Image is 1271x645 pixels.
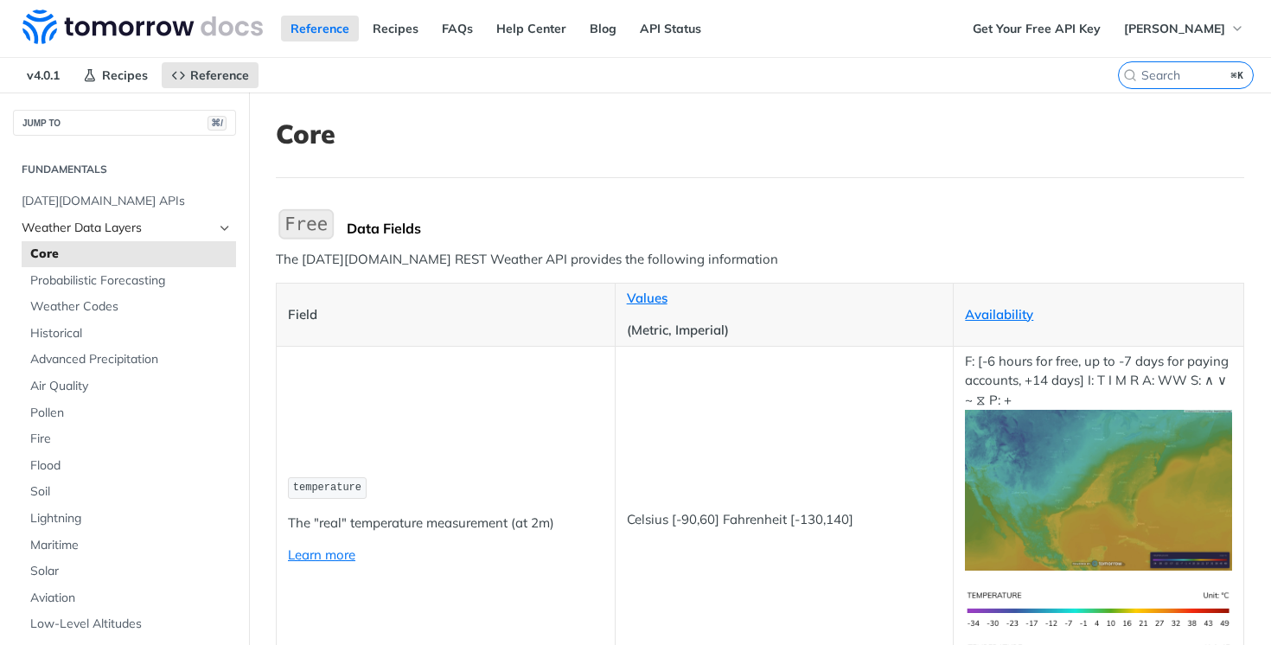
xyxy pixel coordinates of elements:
[22,268,236,294] a: Probabilistic Forecasting
[276,250,1244,270] p: The [DATE][DOMAIN_NAME] REST Weather API provides the following information
[22,10,263,44] img: Tomorrow.io Weather API Docs
[13,215,236,241] a: Weather Data LayersHide subpages for Weather Data Layers
[22,241,236,267] a: Core
[30,298,232,316] span: Weather Codes
[965,306,1033,322] a: Availability
[30,457,232,475] span: Flood
[30,405,232,422] span: Pollen
[1124,21,1225,36] span: [PERSON_NAME]
[627,321,942,341] p: (Metric, Imperial)
[22,294,236,320] a: Weather Codes
[30,431,232,448] span: Fire
[13,110,236,136] button: JUMP TO⌘/
[30,272,232,290] span: Probabilistic Forecasting
[963,16,1110,42] a: Get Your Free API Key
[281,16,359,42] a: Reference
[487,16,576,42] a: Help Center
[22,374,236,399] a: Air Quality
[218,221,232,235] button: Hide subpages for Weather Data Layers
[17,62,69,88] span: v4.0.1
[630,16,711,42] a: API Status
[30,537,232,554] span: Maritime
[162,62,259,88] a: Reference
[30,563,232,580] span: Solar
[22,321,236,347] a: Historical
[30,483,232,501] span: Soil
[1227,67,1249,84] kbd: ⌘K
[22,585,236,611] a: Aviation
[73,62,157,88] a: Recipes
[293,482,361,494] span: temperature
[276,118,1244,150] h1: Core
[288,305,604,325] p: Field
[363,16,428,42] a: Recipes
[22,533,236,559] a: Maritime
[22,506,236,532] a: Lightning
[22,426,236,452] a: Fire
[1115,16,1254,42] button: [PERSON_NAME]
[347,220,1244,237] div: Data Fields
[432,16,482,42] a: FAQs
[30,378,232,395] span: Air Quality
[288,514,604,533] p: The "real" temperature measurement (at 2m)
[288,546,355,563] a: Learn more
[30,510,232,527] span: Lightning
[965,600,1232,616] span: Expand image
[30,590,232,607] span: Aviation
[102,67,148,83] span: Recipes
[30,351,232,368] span: Advanced Precipitation
[30,325,232,342] span: Historical
[22,479,236,505] a: Soil
[30,616,232,633] span: Low-Level Altitudes
[627,510,942,530] p: Celsius [-90,60] Fahrenheit [-130,140]
[13,188,236,214] a: [DATE][DOMAIN_NAME] APIs
[208,116,227,131] span: ⌘/
[13,162,236,177] h2: Fundamentals
[1123,68,1137,82] svg: Search
[30,246,232,263] span: Core
[22,611,236,637] a: Low-Level Altitudes
[22,559,236,584] a: Solar
[22,453,236,479] a: Flood
[965,352,1232,571] p: F: [-6 hours for free, up to -7 days for paying accounts, +14 days] I: T I M R A: WW S: ∧ ∨ ~ ⧖ P: +
[965,481,1232,497] span: Expand image
[22,193,232,210] span: [DATE][DOMAIN_NAME] APIs
[580,16,626,42] a: Blog
[22,220,214,237] span: Weather Data Layers
[190,67,249,83] span: Reference
[22,347,236,373] a: Advanced Precipitation
[22,400,236,426] a: Pollen
[627,290,667,306] a: Values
